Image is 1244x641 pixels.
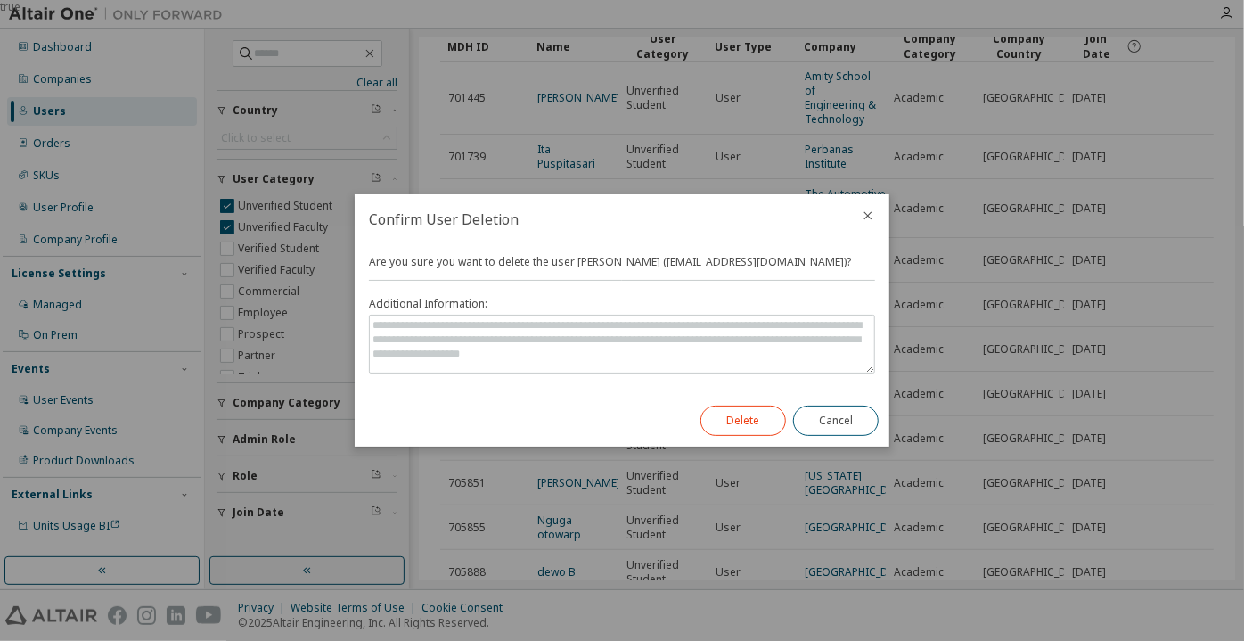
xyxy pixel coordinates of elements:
[355,194,847,244] h2: Confirm User Deletion
[700,406,786,436] button: Delete
[369,255,875,374] div: Are you sure you want to delete the user [PERSON_NAME] ([EMAIL_ADDRESS][DOMAIN_NAME])?
[861,209,875,223] button: close
[793,406,879,436] button: Cancel
[369,297,875,311] label: Additional Information:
